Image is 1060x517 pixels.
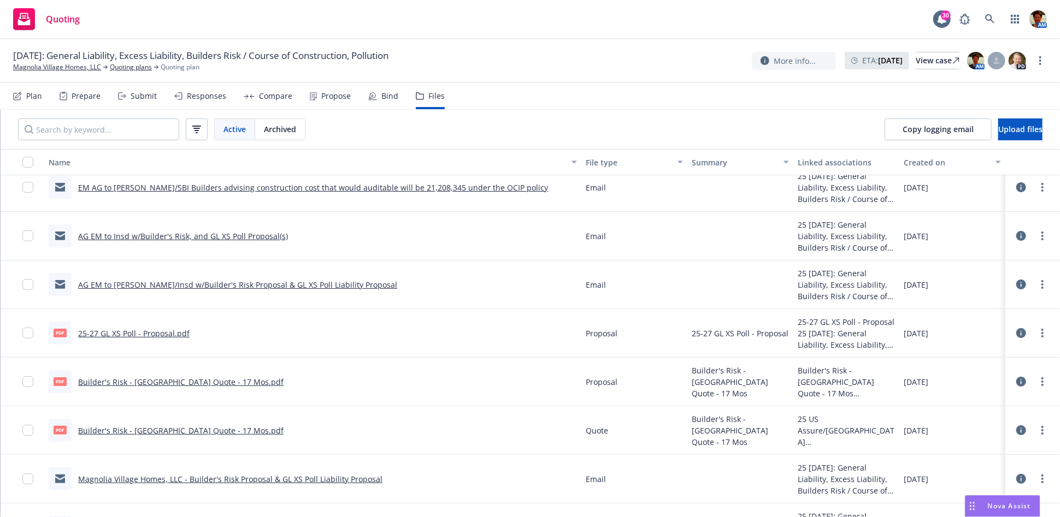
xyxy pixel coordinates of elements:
a: AG EM to [PERSON_NAME]/Insd w/Builder's Risk Proposal & GL XS Poll Liability Proposal [78,280,397,290]
input: Select all [22,157,33,168]
span: Copy logging email [903,124,974,134]
span: pdf [54,377,67,385]
span: Proposal [586,376,617,388]
a: Quoting [9,4,84,34]
span: Archived [264,123,296,135]
div: Prepare [72,92,101,100]
img: photo [967,52,985,69]
span: [DATE]: General Liability, Excess Liability, Builders Risk / Course of Construction, Pollution [13,49,388,62]
div: 25 [DATE]: General Liability, Excess Liability, Builders Risk / Course of Construction, Pollution [798,462,895,496]
a: Magnolia Village Homes, LLC [13,62,101,72]
a: EM AG to [PERSON_NAME]/SBI Builders advising construction cost that would auditable will be 21,20... [78,182,548,193]
input: Toggle Row Selected [22,182,33,193]
span: [DATE] [904,279,928,290]
span: Active [223,123,246,135]
span: Quote [586,425,608,436]
a: more [1036,424,1049,437]
span: Quoting [46,15,80,23]
span: pdf [54,426,67,434]
a: AG EM to Insd w/Builder's Risk, and GL XS Poll Proposal(s) [78,231,288,241]
a: more [1036,375,1049,388]
div: Plan [26,92,42,100]
div: Builder's Risk - [GEOGRAPHIC_DATA] Quote - 17 Mos [798,365,895,399]
a: more [1036,181,1049,194]
strong: [DATE] [878,55,903,66]
img: photo [1029,10,1047,28]
a: Builder's Risk - [GEOGRAPHIC_DATA] Quote - 17 Mos.pdf [78,425,284,436]
div: 25-27 GL XS Poll - Proposal [798,316,895,328]
div: 25 US Assure/[GEOGRAPHIC_DATA] [798,413,895,448]
span: [DATE] [904,230,928,242]
img: photo [1009,52,1026,69]
span: [DATE] [904,328,928,339]
span: Quoting plan [161,62,199,72]
a: Builder's Risk - [GEOGRAPHIC_DATA] Quote - 17 Mos.pdf [78,377,284,387]
input: Toggle Row Selected [22,425,33,436]
div: 25 [DATE]: General Liability, Excess Liability, Builders Risk / Course of Construction, Pollution [798,170,895,205]
span: 25-27 GL XS Poll - Proposal [692,328,788,339]
a: 25-27 GL XS Poll - Proposal.pdf [78,328,190,338]
a: View case [916,52,959,69]
input: Toggle Row Selected [22,328,33,338]
div: Files [428,92,445,100]
div: 25 [DATE]: General Liability, Excess Liability, Builders Risk / Course of Construction, Pollution [798,328,895,350]
div: File type [586,157,671,168]
a: Switch app [1004,8,1026,30]
a: Quoting plans [110,62,152,72]
button: Name [44,149,581,175]
span: Nova Assist [988,501,1031,510]
button: File type [581,149,687,175]
span: Email [586,473,606,485]
input: Toggle Row Selected [22,230,33,241]
a: more [1036,326,1049,340]
span: [DATE] [904,425,928,436]
a: Report a Bug [954,8,976,30]
div: Drag to move [965,496,979,516]
div: Bind [381,92,398,100]
span: [DATE] [904,473,928,485]
input: Search by keyword... [18,118,179,140]
span: Email [586,230,606,242]
span: [DATE] [904,376,928,388]
a: more [1036,229,1049,242]
span: Builder's Risk - [GEOGRAPHIC_DATA] Quote - 17 Mos [692,365,789,399]
button: Upload files [998,118,1043,140]
div: 25 [DATE]: General Liability, Excess Liability, Builders Risk / Course of Construction, Pollution [798,219,895,253]
a: Search [979,8,1001,30]
input: Toggle Row Selected [22,376,33,387]
div: 25 [DATE]: General Liability, Excess Liability, Builders Risk / Course of Construction, Pollution [798,268,895,302]
span: pdf [54,329,67,337]
div: Linked associations [798,157,895,168]
span: Email [586,279,606,290]
span: [DATE] [904,182,928,193]
div: Responses [187,92,226,100]
button: More info... [752,52,836,70]
button: Created on [899,149,1005,175]
div: Submit [131,92,157,100]
span: More info... [774,55,816,67]
a: Magnolia Village Homes, LLC - Builder's Risk Proposal & GL XS Poll Liability Proposal [78,474,382,484]
span: Builder's Risk - [GEOGRAPHIC_DATA] Quote - 17 Mos [692,413,789,448]
div: Compare [259,92,292,100]
a: more [1036,278,1049,291]
div: Propose [321,92,351,100]
div: 30 [941,10,951,20]
a: more [1034,54,1047,67]
button: Linked associations [793,149,899,175]
input: Toggle Row Selected [22,473,33,484]
div: Summary [692,157,777,168]
span: ETA : [862,55,903,66]
div: Name [49,157,565,168]
span: Upload files [998,124,1043,134]
button: Nova Assist [965,495,1040,517]
button: Copy logging email [885,118,992,140]
span: Proposal [586,328,617,339]
div: Created on [904,157,989,168]
button: Summary [687,149,793,175]
input: Toggle Row Selected [22,279,33,290]
span: Email [586,182,606,193]
a: more [1036,472,1049,485]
